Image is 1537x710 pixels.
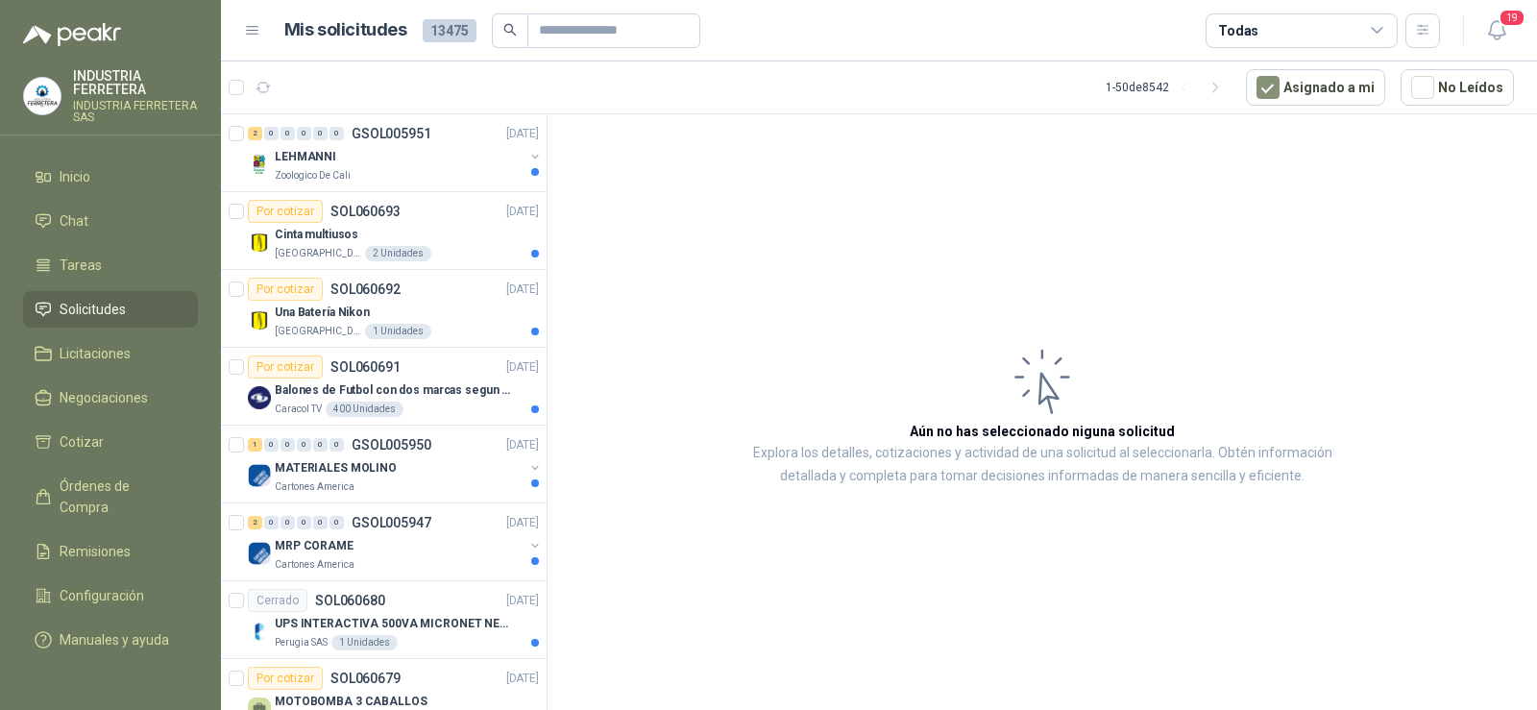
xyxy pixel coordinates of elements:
p: Una Batería Nikon [275,304,370,322]
p: Zoologico De Cali [275,168,351,184]
p: GSOL005951 [352,127,431,140]
div: 2 [248,516,262,529]
a: Inicio [23,159,198,195]
p: GSOL005947 [352,516,431,529]
div: Por cotizar [248,278,323,301]
button: No Leídos [1401,69,1514,106]
a: Órdenes de Compra [23,468,198,526]
div: 0 [264,516,279,529]
p: INDUSTRIA FERRETERA SAS [73,100,198,123]
span: Licitaciones [60,343,131,364]
div: Por cotizar [248,355,323,379]
div: Todas [1218,20,1258,41]
p: GSOL005950 [352,438,431,452]
span: Remisiones [60,541,131,562]
div: 400 Unidades [326,402,403,417]
a: Remisiones [23,533,198,570]
a: Chat [23,203,198,239]
a: Tareas [23,247,198,283]
div: Por cotizar [248,200,323,223]
img: Company Logo [248,308,271,331]
img: Logo peakr [23,23,121,46]
div: 0 [281,127,295,140]
img: Company Logo [248,153,271,176]
div: 0 [313,127,328,140]
a: Por cotizarSOL060692[DATE] Company LogoUna Batería Nikon[GEOGRAPHIC_DATA]1 Unidades [221,270,547,348]
p: SOL060679 [330,672,401,685]
a: Manuales y ayuda [23,622,198,658]
p: UPS INTERACTIVA 500VA MICRONET NEGRA MARCA: POWEST NICOMAR [275,615,514,633]
img: Company Logo [24,78,61,114]
div: 0 [329,516,344,529]
div: 0 [281,516,295,529]
div: 1 Unidades [331,635,398,650]
p: [GEOGRAPHIC_DATA] [275,324,361,339]
p: [GEOGRAPHIC_DATA] [275,246,361,261]
div: 0 [313,438,328,452]
div: 0 [297,516,311,529]
div: 0 [297,438,311,452]
div: 2 Unidades [365,246,431,261]
div: Por cotizar [248,667,323,690]
p: Caracol TV [275,402,322,417]
img: Company Logo [248,542,271,565]
p: MRP CORAME [275,537,354,555]
p: SOL060691 [330,360,401,374]
span: Manuales y ayuda [60,629,169,650]
div: 0 [329,438,344,452]
h1: Mis solicitudes [284,16,407,44]
a: Negociaciones [23,379,198,416]
span: 13475 [423,19,476,42]
div: 0 [297,127,311,140]
span: Tareas [60,255,102,276]
img: Company Logo [248,620,271,643]
p: [DATE] [506,281,539,299]
p: [DATE] [506,592,539,610]
span: Chat [60,210,88,232]
span: 19 [1499,9,1525,27]
p: INDUSTRIA FERRETERA [73,69,198,96]
div: 2 [248,127,262,140]
p: [DATE] [506,514,539,532]
a: Cotizar [23,424,198,460]
span: Órdenes de Compra [60,476,180,518]
span: Configuración [60,585,144,606]
p: [DATE] [506,670,539,688]
a: Solicitudes [23,291,198,328]
div: 1 [248,438,262,452]
p: Cartones America [275,479,354,495]
p: LEHMANNI [275,148,336,166]
a: 2 0 0 0 0 0 GSOL005947[DATE] Company LogoMRP CORAMECartones America [248,511,543,573]
p: SOL060680 [315,594,385,607]
h3: Aún no has seleccionado niguna solicitud [910,421,1175,442]
p: [DATE] [506,125,539,143]
img: Company Logo [248,386,271,409]
span: Cotizar [60,431,104,453]
button: Asignado a mi [1246,69,1385,106]
div: 1 Unidades [365,324,431,339]
span: search [503,23,517,37]
p: [DATE] [506,436,539,454]
div: 0 [313,516,328,529]
span: Solicitudes [60,299,126,320]
div: 0 [281,438,295,452]
a: Por cotizarSOL060693[DATE] Company LogoCinta multiusos[GEOGRAPHIC_DATA]2 Unidades [221,192,547,270]
span: Negociaciones [60,387,148,408]
img: Company Logo [248,231,271,254]
div: 0 [264,438,279,452]
div: 0 [264,127,279,140]
a: CerradoSOL060680[DATE] Company LogoUPS INTERACTIVA 500VA MICRONET NEGRA MARCA: POWEST NICOMARPeru... [221,581,547,659]
a: Licitaciones [23,335,198,372]
button: 19 [1479,13,1514,48]
span: Inicio [60,166,90,187]
div: Cerrado [248,589,307,612]
div: 0 [329,127,344,140]
p: Perugia SAS [275,635,328,650]
p: SOL060692 [330,282,401,296]
a: 1 0 0 0 0 0 GSOL005950[DATE] Company LogoMATERIALES MOLINOCartones America [248,433,543,495]
p: [DATE] [506,203,539,221]
p: [DATE] [506,358,539,377]
p: SOL060693 [330,205,401,218]
a: Configuración [23,577,198,614]
div: 1 - 50 de 8542 [1106,72,1231,103]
